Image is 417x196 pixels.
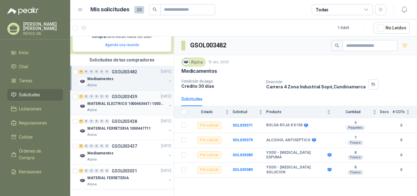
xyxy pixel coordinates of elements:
span: search [153,7,157,12]
span: Licitaciones [19,105,42,112]
div: 3 [79,144,83,148]
img: Company Logo [79,78,86,85]
p: Alpina [87,108,97,113]
th: Producto [266,106,334,118]
b: YODO - [MEDICAL_DATA] ESPUMA [266,150,326,160]
div: Frasco [348,155,363,160]
div: 0 [89,70,94,74]
p: MATERIAL FERRETERIA 1000447711 [87,126,150,131]
div: 0 [84,70,89,74]
div: 0 [105,70,109,74]
p: REHCO SA [23,32,63,35]
p: Medicamentos [87,150,114,156]
p: Alpina [87,132,97,137]
button: No Leídos [374,22,410,34]
p: Dirección [266,80,366,84]
a: Chat [7,61,63,72]
img: Company Logo [183,59,189,65]
img: Company Logo [79,152,86,160]
img: Company Logo [79,103,86,110]
p: GSOL003437 [112,144,137,148]
div: 0 [105,144,109,148]
span: Solicitudes [19,91,40,98]
a: Inicio [7,47,63,58]
div: 0 [105,119,109,124]
div: Por cotizar [198,137,221,144]
p: Medicamentos [87,76,114,82]
b: 0 [393,137,410,143]
span: Cantidad [334,110,372,114]
div: Solicitudes de tus compradores [70,54,174,66]
p: MATERIAL ELECTRICO 1000463447 / 1000465800 [87,101,163,107]
p: GSOL003482 [112,70,137,74]
b: 8 [334,165,376,170]
span: Cotizar [19,134,33,140]
a: Remisiones [7,166,63,178]
b: 7 [334,135,376,140]
div: Frasco [348,140,363,145]
div: 0 [89,144,94,148]
div: 0 [94,169,99,173]
p: GSOL003031 [112,169,137,173]
a: 1 0 0 0 0 0 GSOL003031[DATE] Company LogoMATERIAL FERRETERIAAlpina [79,167,172,187]
p: [DATE] [161,143,171,149]
b: 0 [393,167,410,173]
span: Remisiones [19,168,42,175]
div: 1 [79,94,83,99]
div: 0 [100,119,104,124]
div: Todas [316,6,328,13]
a: Tareas [7,75,63,87]
div: Por cotizar [198,122,221,129]
div: Por cotizar [198,166,221,174]
span: search [335,43,339,48]
div: 0 [105,169,109,173]
p: GSOL003438 [112,119,137,124]
b: ALCOHOL ANTISEPTICO [266,138,310,143]
div: 0 [94,70,99,74]
a: Solicitudes [7,89,63,101]
a: SOL039371 [233,123,253,128]
a: Órdenes de Compra [7,145,63,164]
img: Company Logo [79,177,86,184]
a: 11 0 0 0 0 0 GSOL003438[DATE] Company LogoMATERIAL FERRETERIA 1000447711Alpina [79,118,172,137]
p: [DATE] [161,168,171,174]
div: Paquetes [346,125,365,130]
a: SOL039389 [233,168,253,172]
div: Frasco [348,170,363,175]
div: 0 [94,94,99,99]
div: 4 [79,70,83,74]
div: 0 [105,94,109,99]
p: [DATE] [161,69,171,75]
div: 0 [94,119,99,124]
span: Estado [190,110,224,114]
a: 4 0 0 0 0 0 GSOL003482[DATE] Company LogoMedicamentosAlpina [79,68,172,88]
div: 0 [89,169,94,173]
h3: GSOL003482 [190,41,227,50]
div: 0 [89,119,94,124]
div: Por cotizar [198,151,221,159]
span: Inicio [19,49,29,56]
a: Negociaciones [7,117,63,129]
div: 0 [84,144,89,148]
b: cientos de solicitudes de compra [92,29,158,39]
span: Órdenes de Compra [19,148,57,161]
img: Company Logo [79,128,86,135]
div: 0 [100,94,104,99]
h1: Mis solicitudes [90,5,129,14]
a: SOL039379 [233,138,253,142]
th: Estado [190,106,233,118]
div: 0 [100,70,104,74]
div: 0 [84,169,89,173]
b: BOLSA ROJA 8 X100 [266,123,303,128]
div: Alpina [181,57,206,67]
th: Docs [380,106,393,118]
span: Tareas [19,77,32,84]
div: 0 [100,169,104,173]
p: 15 abr, 2025 [208,59,229,65]
a: Configuración [7,180,63,192]
span: Negociaciones [19,120,47,126]
div: 0 [84,119,89,124]
div: 0 [89,94,94,99]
